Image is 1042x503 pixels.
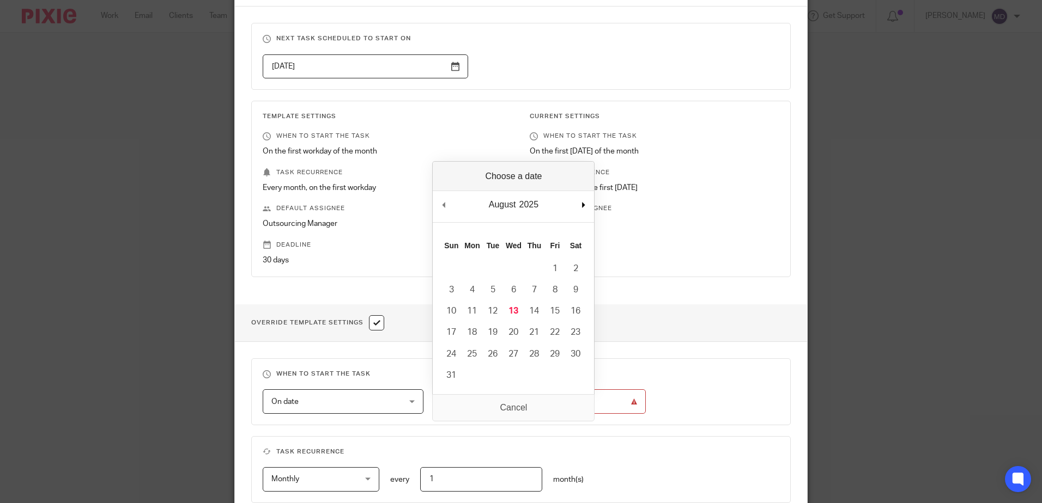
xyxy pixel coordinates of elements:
[251,315,384,330] h1: Override Template Settings
[487,241,500,250] abbr: Tuesday
[570,241,582,250] abbr: Saturday
[462,343,482,365] button: 25
[482,322,503,343] button: 19
[440,389,646,414] input: Use the arrow keys to pick a date
[530,182,779,193] p: Every month, on the first [DATE]
[530,204,779,213] p: Default assignee
[263,182,512,193] p: Every month, on the first workday
[441,300,462,322] button: 10
[441,343,462,365] button: 24
[544,322,565,343] button: 22
[524,322,544,343] button: 21
[553,476,584,483] span: month(s)
[263,132,512,140] p: When to start the task
[462,279,482,300] button: 4
[518,197,541,213] div: 2025
[503,343,524,365] button: 27
[271,398,299,406] span: On date
[263,168,512,177] p: Task recurrence
[544,300,565,322] button: 15
[487,197,518,213] div: August
[565,300,586,322] button: 16
[578,197,589,213] button: Next Month
[544,343,565,365] button: 29
[464,241,480,250] abbr: Monday
[528,241,541,250] abbr: Thursday
[530,241,779,249] p: Deadline
[506,241,522,250] abbr: Wednesday
[530,132,779,140] p: When to start the task
[444,241,458,250] abbr: Sunday
[550,241,560,250] abbr: Friday
[565,258,586,279] button: 2
[530,218,779,229] p: [PERSON_NAME]
[503,300,524,322] button: 13
[263,218,512,229] p: Outsourcing Manager
[441,322,462,343] button: 17
[263,34,779,43] h3: Next task scheduled to start on
[462,300,482,322] button: 11
[565,343,586,365] button: 30
[441,365,462,386] button: 31
[565,279,586,300] button: 9
[503,322,524,343] button: 20
[462,322,482,343] button: 18
[530,168,779,177] p: Task recurrence
[263,112,512,121] h3: Template Settings
[441,279,462,300] button: 3
[565,322,586,343] button: 23
[530,112,779,121] h3: Current Settings
[530,255,779,266] p: 30 days
[263,204,512,213] p: Default assignee
[482,343,503,365] button: 26
[390,474,409,485] p: every
[503,279,524,300] button: 6
[438,197,449,213] button: Previous Month
[263,146,512,157] p: On the first workday of the month
[263,447,779,456] h3: Task recurrence
[544,279,565,300] button: 8
[271,475,299,483] span: Monthly
[524,279,544,300] button: 7
[263,255,512,266] p: 30 days
[263,370,779,378] h3: When to start the task
[482,300,503,322] button: 12
[530,146,779,157] p: On the first [DATE] of the month
[524,300,544,322] button: 14
[482,279,503,300] button: 5
[524,343,544,365] button: 28
[263,241,512,249] p: Deadline
[544,258,565,279] button: 1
